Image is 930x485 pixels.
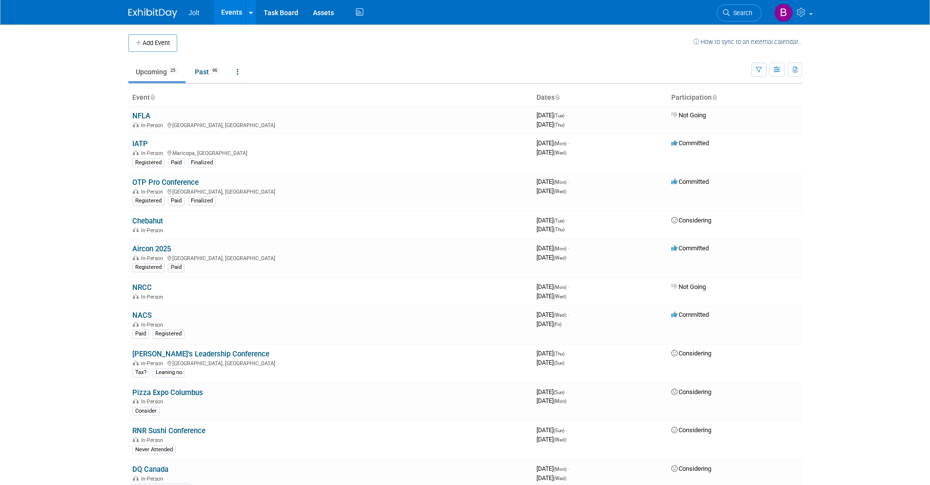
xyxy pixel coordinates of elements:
span: Considering [671,465,711,472]
a: NFLA [132,111,150,120]
span: In-Person [141,255,166,262]
span: In-Person [141,322,166,328]
img: In-Person Event [133,294,139,299]
span: [DATE] [537,359,564,366]
span: - [566,111,567,119]
span: [DATE] [537,292,566,300]
span: [DATE] [537,178,569,185]
span: [DATE] [537,121,564,128]
span: [DATE] [537,350,567,357]
span: Not Going [671,111,706,119]
span: (Wed) [554,294,566,299]
img: ExhibitDay [128,8,177,18]
span: Committed [671,178,709,185]
span: Considering [671,350,711,357]
div: Registered [132,158,165,167]
th: Dates [533,89,667,106]
img: In-Person Event [133,398,139,403]
span: - [568,283,569,290]
span: - [568,244,569,252]
span: (Thu) [554,351,564,356]
img: In-Person Event [133,150,139,155]
a: Sort by Participation Type [712,93,717,101]
span: Considering [671,217,711,224]
img: In-Person Event [133,255,139,260]
div: Registered [152,330,185,338]
span: Considering [671,426,711,434]
span: (Fri) [554,322,561,327]
span: (Sun) [554,360,564,366]
span: - [568,139,569,147]
img: In-Person Event [133,360,139,365]
span: (Thu) [554,122,564,128]
div: Paid [168,197,185,205]
a: NRCC [132,283,152,292]
div: Tax? [132,368,149,377]
span: (Mon) [554,398,566,404]
span: [DATE] [537,244,569,252]
span: (Wed) [554,312,566,318]
img: Brooke Valderrama [774,3,793,22]
a: OTP Pro Conference [132,178,199,187]
div: Never Attended [132,445,176,454]
span: In-Person [141,360,166,367]
span: [DATE] [537,465,569,472]
div: [GEOGRAPHIC_DATA], [GEOGRAPHIC_DATA] [132,254,529,262]
span: [DATE] [537,320,561,328]
img: In-Person Event [133,476,139,481]
span: [DATE] [537,436,566,443]
div: Paid [168,158,185,167]
span: - [568,178,569,185]
span: (Wed) [554,189,566,194]
span: (Sun) [554,428,564,433]
div: [GEOGRAPHIC_DATA], [GEOGRAPHIC_DATA] [132,359,529,367]
span: - [566,388,567,396]
span: (Tue) [554,218,564,223]
span: Committed [671,244,709,252]
span: - [566,426,567,434]
a: IATP [132,139,148,148]
span: In-Person [141,189,166,195]
div: Maricopa, [GEOGRAPHIC_DATA] [132,149,529,156]
span: (Mon) [554,285,566,290]
img: In-Person Event [133,122,139,127]
span: (Sun) [554,390,564,395]
span: [DATE] [537,217,567,224]
span: [DATE] [537,111,567,119]
span: (Wed) [554,150,566,155]
span: [DATE] [537,311,569,318]
span: In-Person [141,476,166,482]
th: Participation [667,89,802,106]
span: [DATE] [537,426,567,434]
div: Finalized [188,197,216,205]
span: Search [730,9,752,17]
span: - [568,465,569,472]
div: Consider [132,407,160,416]
a: Sort by Start Date [555,93,559,101]
a: How to sync to an external calendar... [693,38,802,45]
a: Past96 [187,63,227,81]
img: In-Person Event [133,437,139,442]
span: - [566,217,567,224]
span: [DATE] [537,187,566,195]
div: Paid [132,330,149,338]
a: Upcoming25 [128,63,186,81]
span: In-Person [141,227,166,234]
span: (Mon) [554,246,566,251]
span: (Thu) [554,227,564,232]
a: RNR Sushi Conference [132,426,206,435]
span: - [566,350,567,357]
span: Committed [671,139,709,147]
img: In-Person Event [133,227,139,232]
span: [DATE] [537,149,566,156]
th: Event [128,89,533,106]
span: [DATE] [537,254,566,261]
a: Aircon 2025 [132,244,171,253]
span: (Wed) [554,437,566,442]
a: DQ Canada [132,465,168,474]
span: [DATE] [537,474,566,482]
a: Chebahut [132,217,163,225]
span: - [568,311,569,318]
span: Jolt [189,9,200,17]
span: [DATE] [537,139,569,147]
